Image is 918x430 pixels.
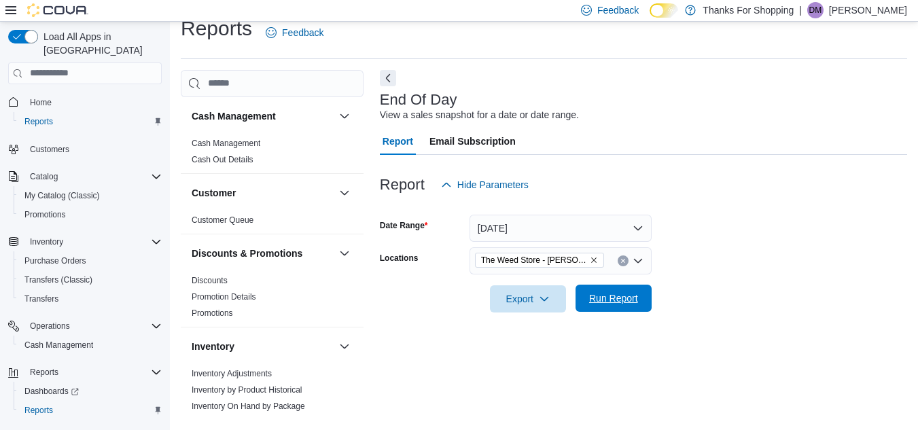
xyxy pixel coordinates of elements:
[192,186,236,200] h3: Customer
[589,291,638,305] span: Run Report
[3,317,167,336] button: Operations
[383,128,413,155] span: Report
[19,291,64,307] a: Transfers
[192,292,256,302] a: Promotion Details
[282,26,323,39] span: Feedback
[19,113,58,130] a: Reports
[3,232,167,251] button: Inventory
[192,247,334,260] button: Discounts & Promotions
[380,253,419,264] label: Locations
[260,19,329,46] a: Feedback
[24,141,162,158] span: Customers
[809,2,822,18] span: DM
[14,289,167,308] button: Transfers
[192,154,253,165] span: Cash Out Details
[576,285,652,312] button: Run Report
[24,364,64,380] button: Reports
[481,253,587,267] span: The Weed Store - [PERSON_NAME][GEOGRAPHIC_DATA]
[24,234,69,250] button: Inventory
[19,253,162,269] span: Purchase Orders
[14,401,167,420] button: Reports
[38,30,162,57] span: Load All Apps in [GEOGRAPHIC_DATA]
[19,337,99,353] a: Cash Management
[19,272,98,288] a: Transfers (Classic)
[192,109,276,123] h3: Cash Management
[24,234,162,250] span: Inventory
[192,276,228,285] a: Discounts
[14,382,167,401] a: Dashboards
[650,3,678,18] input: Dark Mode
[380,220,428,231] label: Date Range
[24,340,93,351] span: Cash Management
[192,368,272,379] span: Inventory Adjustments
[192,186,334,200] button: Customer
[3,167,167,186] button: Catalog
[30,144,69,155] span: Customers
[829,2,907,18] p: [PERSON_NAME]
[192,215,253,226] span: Customer Queue
[192,138,260,149] span: Cash Management
[14,270,167,289] button: Transfers (Classic)
[19,402,162,418] span: Reports
[24,116,53,127] span: Reports
[192,308,233,319] span: Promotions
[30,321,70,332] span: Operations
[24,318,75,334] button: Operations
[597,3,639,17] span: Feedback
[336,108,353,124] button: Cash Management
[19,291,162,307] span: Transfers
[14,205,167,224] button: Promotions
[30,367,58,378] span: Reports
[3,92,167,112] button: Home
[380,92,457,108] h3: End Of Day
[181,15,252,42] h1: Reports
[14,186,167,205] button: My Catalog (Classic)
[192,369,272,378] a: Inventory Adjustments
[633,255,643,266] button: Open list of options
[24,293,58,304] span: Transfers
[436,171,534,198] button: Hide Parameters
[380,177,425,193] h3: Report
[19,207,71,223] a: Promotions
[429,128,516,155] span: Email Subscription
[24,190,100,201] span: My Catalog (Classic)
[618,255,629,266] button: Clear input
[19,253,92,269] a: Purchase Orders
[19,383,162,399] span: Dashboards
[24,141,75,158] a: Customers
[24,168,63,185] button: Catalog
[498,285,558,312] span: Export
[490,285,566,312] button: Export
[24,209,66,220] span: Promotions
[192,247,302,260] h3: Discounts & Promotions
[19,272,162,288] span: Transfers (Classic)
[181,272,364,327] div: Discounts & Promotions
[19,187,162,204] span: My Catalog (Classic)
[14,112,167,131] button: Reports
[30,236,63,247] span: Inventory
[19,383,84,399] a: Dashboards
[703,2,794,18] p: Thanks For Shopping
[24,386,79,397] span: Dashboards
[470,215,652,242] button: [DATE]
[3,139,167,159] button: Customers
[19,113,162,130] span: Reports
[192,340,234,353] h3: Inventory
[192,155,253,164] a: Cash Out Details
[380,108,579,122] div: View a sales snapshot for a date or date range.
[336,245,353,262] button: Discounts & Promotions
[24,364,162,380] span: Reports
[3,363,167,382] button: Reports
[19,337,162,353] span: Cash Management
[192,401,305,411] a: Inventory On Hand by Package
[807,2,824,18] div: Dustin Miller
[24,318,162,334] span: Operations
[192,385,302,395] a: Inventory by Product Historical
[181,212,364,234] div: Customer
[336,185,353,201] button: Customer
[24,94,162,111] span: Home
[192,308,233,318] a: Promotions
[24,255,86,266] span: Purchase Orders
